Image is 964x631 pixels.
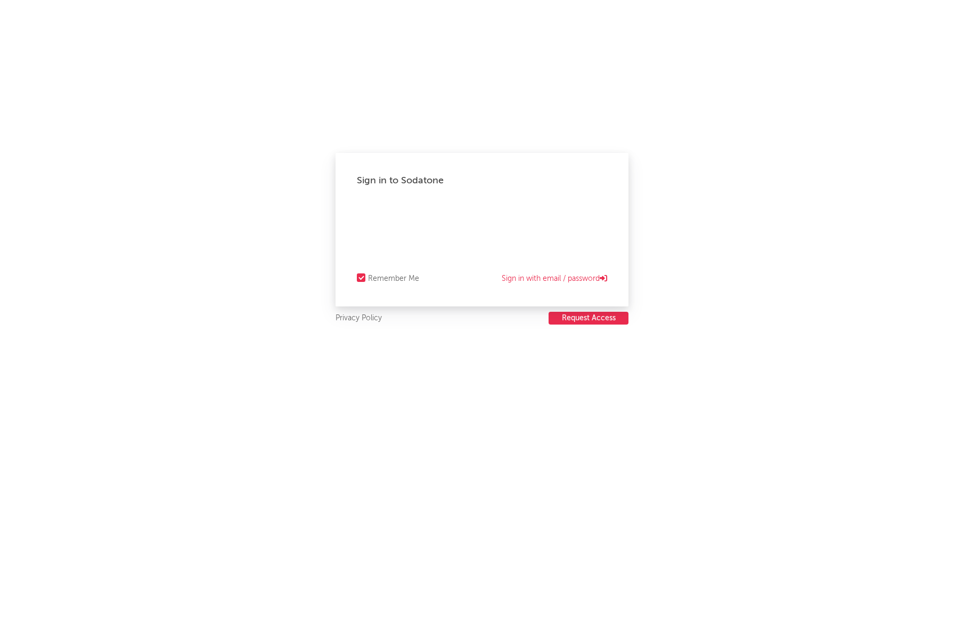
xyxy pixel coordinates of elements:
[336,312,382,325] a: Privacy Policy
[368,272,419,285] div: Remember Me
[549,312,628,325] button: Request Access
[357,174,607,187] div: Sign in to Sodatone
[502,272,607,285] a: Sign in with email / password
